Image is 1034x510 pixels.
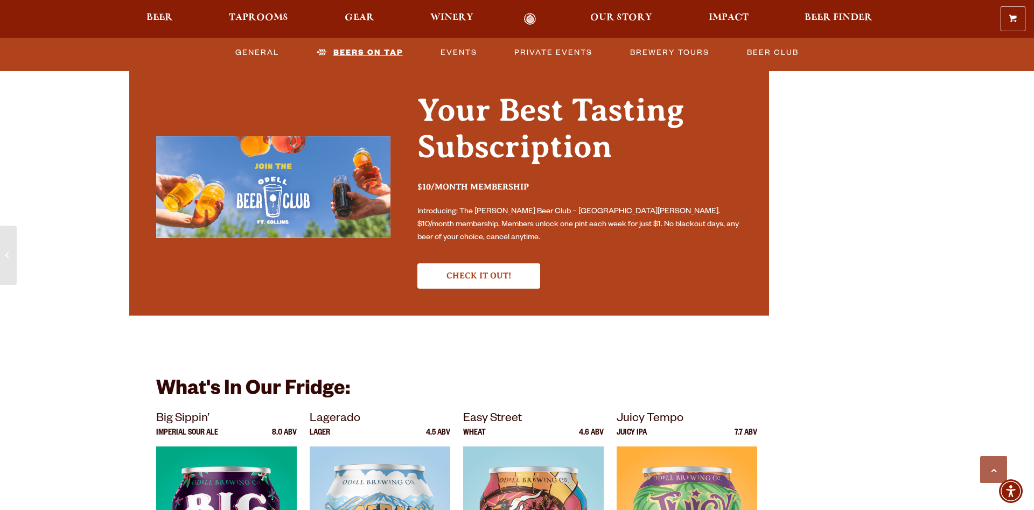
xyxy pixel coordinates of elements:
a: Scroll to top [980,456,1007,483]
a: Events [436,40,481,65]
p: Wheat [463,429,486,446]
a: Beer Club [743,40,803,65]
span: Winery [430,13,473,22]
p: 4.5 ABV [426,429,450,446]
span: Beer Finder [805,13,872,22]
h2: Your Best Tasting Subscription [417,92,742,176]
p: 4.6 ABV [579,429,604,446]
p: 8.0 ABV [272,429,297,446]
p: Juicy Tempo [617,410,757,429]
h3: What's in our fridge: [156,377,742,410]
div: Accessibility Menu [999,479,1023,503]
a: Private Events [510,40,597,65]
img: Internal Promo Images [156,136,390,238]
a: Brewery Tours [626,40,714,65]
p: Juicy IPA [617,429,647,446]
span: Our Story [590,13,652,22]
p: Imperial Sour Ale [156,429,218,446]
a: Beer [139,13,180,25]
a: Visit the Winery Webpage (opens in a new window) [417,263,540,288]
p: 7.7 ABV [735,429,757,446]
span: Impact [709,13,749,22]
span: Gear [345,13,374,22]
span: Taprooms [229,13,288,22]
a: Odell Home [509,13,550,25]
a: Gear [338,13,381,25]
h3: $10/month membership [417,181,742,201]
p: Lager [310,429,330,446]
span: Beer [146,13,173,22]
p: Easy Street [463,410,604,429]
a: General [231,40,283,65]
p: Introducing: The [PERSON_NAME] Beer Club – [GEOGRAPHIC_DATA][PERSON_NAME]. $10/month membership. ... [417,206,742,244]
a: Our Story [583,13,659,25]
a: Beer Finder [798,13,879,25]
p: Lagerado [310,410,450,429]
a: Impact [702,13,756,25]
a: Beers on Tap [312,40,407,65]
p: Big Sippin’ [156,410,297,429]
a: Taprooms [222,13,295,25]
a: Winery [423,13,480,25]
